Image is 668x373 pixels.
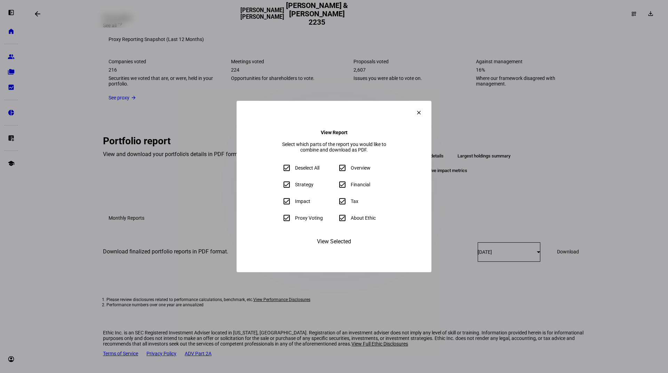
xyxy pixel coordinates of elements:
div: Tax [351,198,358,204]
div: Financial [351,182,370,187]
div: Proxy Voting [295,215,323,221]
div: Impact [295,198,310,204]
div: About Ethic [351,215,376,221]
mat-icon: clear [416,110,422,116]
div: Select which parts of the report you would like to combine and download as PDF. [278,141,390,153]
div: Overview [351,165,371,171]
h4: View Report [321,130,348,135]
div: Strategy [295,182,313,187]
span: View Selected [317,233,351,250]
button: View Selected [307,233,361,250]
div: Deselect All [295,165,319,171]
